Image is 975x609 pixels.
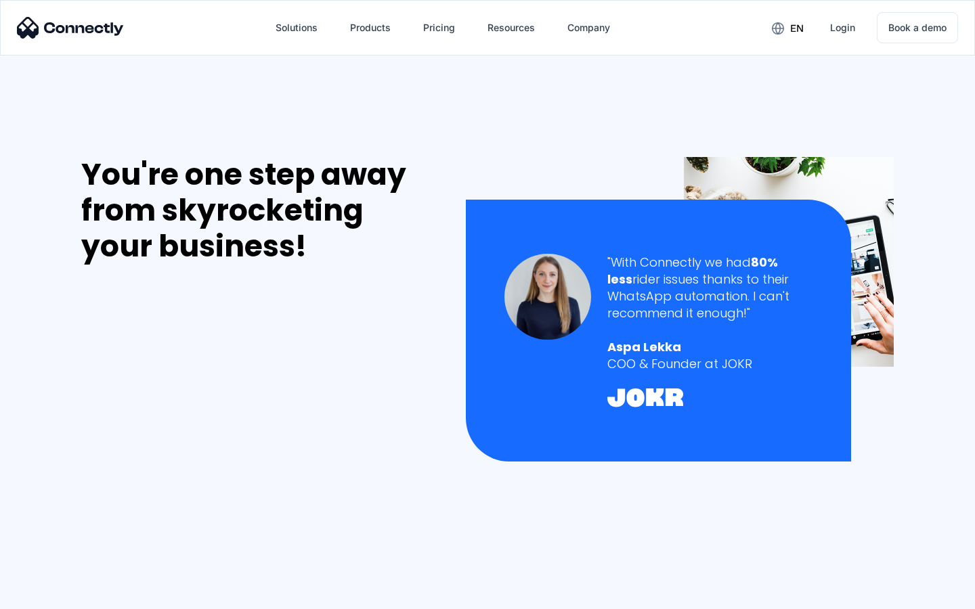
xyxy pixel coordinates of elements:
[276,18,318,37] div: Solutions
[487,18,535,37] div: Resources
[412,12,466,44] a: Pricing
[819,12,866,44] a: Login
[17,17,124,39] img: Connectly Logo
[27,585,81,604] ul: Language list
[567,18,610,37] div: Company
[877,12,958,43] a: Book a demo
[790,19,804,38] div: en
[14,585,81,604] aside: Language selected: English
[830,18,855,37] div: Login
[607,254,812,322] div: "With Connectly we had rider issues thanks to their WhatsApp automation. I can't recommend it eno...
[81,157,437,264] div: You're one step away from skyrocketing your business!
[423,18,455,37] div: Pricing
[607,355,812,372] div: COO & Founder at JOKR
[607,254,778,288] strong: 80% less
[350,18,391,37] div: Products
[81,280,284,591] iframe: Form 0
[607,338,681,355] strong: Aspa Lekka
